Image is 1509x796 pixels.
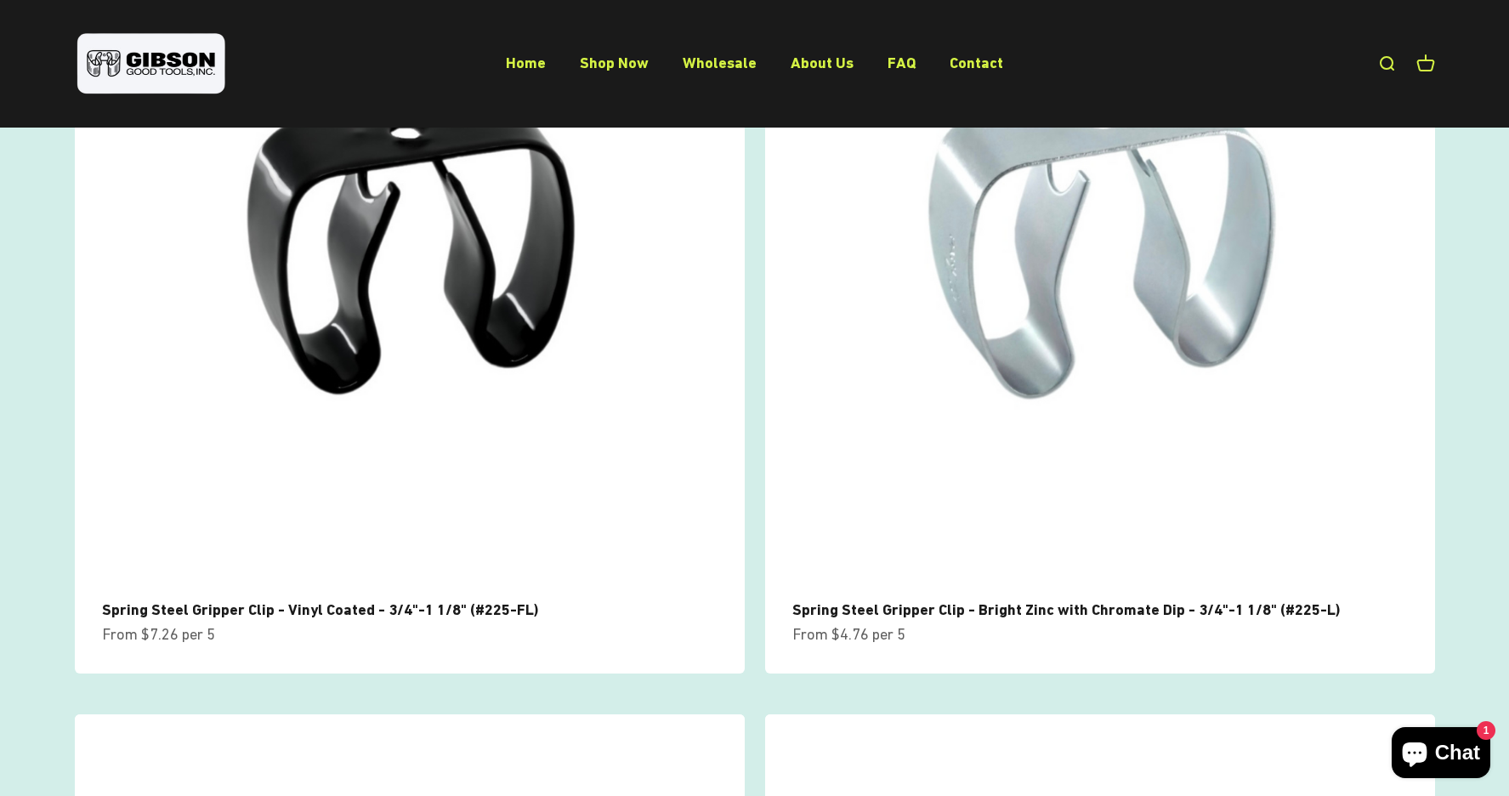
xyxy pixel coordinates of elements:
[950,54,1003,71] a: Contact
[1387,727,1495,782] inbox-online-store-chat: Shopify online store chat
[792,623,905,647] sale-price: From $4.76 per 5
[580,54,649,71] a: Shop Now
[506,54,546,71] a: Home
[102,623,215,647] sale-price: From $7.26 per 5
[683,54,757,71] a: Wholesale
[102,600,538,618] a: Spring Steel Gripper Clip - Vinyl Coated - 3/4"-1 1/8" (#225-FL)
[792,600,1340,618] a: Spring Steel Gripper Clip - Bright Zinc with Chromate Dip - 3/4"-1 1/8" (#225-L)
[791,54,854,71] a: About Us
[888,54,916,71] a: FAQ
